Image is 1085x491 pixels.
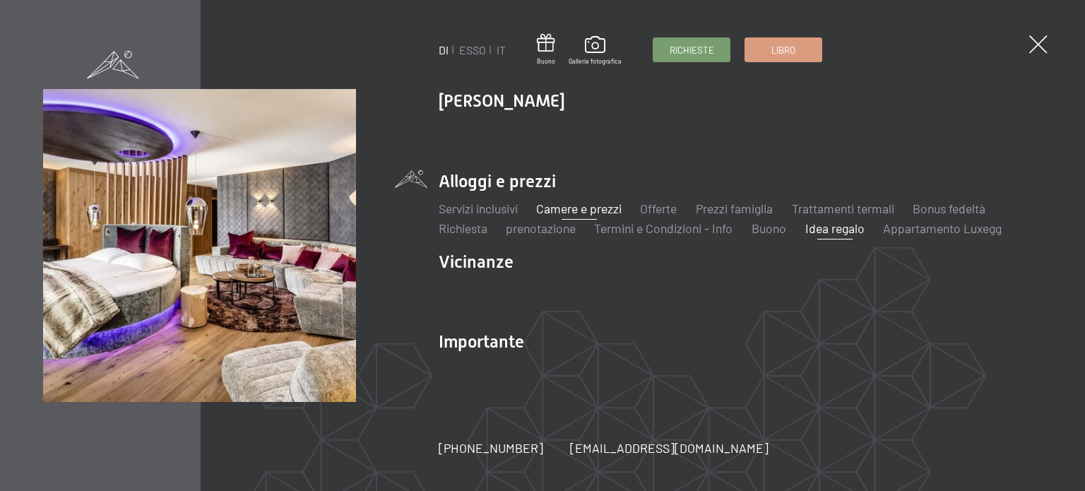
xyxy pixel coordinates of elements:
a: Servizi inclusivi [439,201,518,216]
a: Buono [537,34,555,66]
a: Idea regalo [805,220,865,236]
font: Libro [771,45,795,56]
a: DI [439,43,449,57]
a: Prezzi famiglia [696,201,773,216]
a: Galleria fotografica [569,36,622,66]
a: Camere e prezzi [536,201,622,216]
a: IT [497,43,506,57]
a: Bonus fedeltà [913,201,985,216]
a: Trattamenti termali [792,201,894,216]
font: Richieste [670,45,714,56]
a: Termini e Condizioni - Info [595,220,733,236]
a: Offerte [641,201,677,216]
a: ESSO [459,43,486,57]
font: Galleria fotografica [569,57,622,65]
a: prenotazione [506,220,576,236]
font: [EMAIL_ADDRESS][DOMAIN_NAME] [571,440,769,456]
font: Buono [537,57,555,65]
font: [PHONE_NUMBER] [439,440,543,456]
a: Buono [752,220,786,236]
a: [PHONE_NUMBER] [439,439,543,457]
a: [EMAIL_ADDRESS][DOMAIN_NAME] [571,439,769,457]
a: Appartamento Luxegg [883,220,1002,236]
a: Richieste [653,38,730,61]
a: Richiesta [439,220,487,236]
a: Libro [745,38,822,61]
